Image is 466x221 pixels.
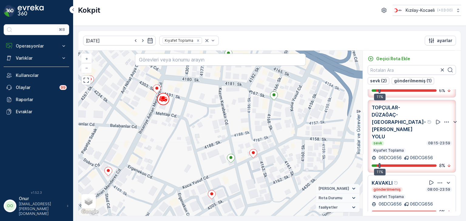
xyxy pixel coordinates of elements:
p: ayarlar [437,38,452,44]
img: logo_dark-DEwI_e13.png [18,5,44,17]
input: dd/mm/yyyy [83,36,156,45]
a: Yakınlaştır [82,54,91,63]
div: Yardım Araç İkonu [427,120,432,124]
p: [EMAIL_ADDRESS][PERSON_NAME][DOMAIN_NAME] [19,202,64,216]
a: Geçici Rota Ekle [368,56,410,62]
p: Kızılay-Kocaeli [406,7,435,13]
p: 0 % [439,209,445,215]
button: ayarlar [425,36,456,45]
button: Varlıklar [4,52,69,64]
a: Bu bölgeyi Google Haritalar'da açın (yeni pencerede açılır) [80,208,100,216]
img: k%C4%B1z%C4%B1lay_0jL9uU1.png [393,7,403,14]
div: Kıyafet Toplama [163,38,194,43]
input: Görevleri veya konumu arayın [135,54,306,66]
div: Yardım Araç İkonu [394,180,399,185]
div: OO [5,201,15,211]
span: v 1.52.3 [4,191,69,194]
p: gönderilmemiş (1) [394,78,432,84]
p: 06DCG656 [377,201,402,207]
p: Kullanıcılar [16,72,67,78]
p: ( +03:00 ) [437,8,453,13]
a: Raporlar [4,94,69,106]
p: Kıyafet Toplama [373,194,404,199]
p: sevk [373,141,383,146]
p: ⌘B [59,27,65,32]
p: Raporlar [16,97,67,103]
summary: [PERSON_NAME] [316,184,360,193]
button: Operasyonlar [4,40,69,52]
a: Uzaklaştır [82,63,91,72]
button: gönderilmemiş (1) [392,77,434,84]
p: Kokpit [78,5,100,15]
img: Google [80,208,100,216]
p: sevk (2) [370,78,387,84]
span: [PERSON_NAME] [319,186,349,191]
a: Evraklar [4,106,69,118]
p: 08:00-23:59 [427,187,451,192]
input: Rotaları Ara [368,65,456,75]
p: KAVAKLI [372,179,393,186]
p: 6 % [439,87,445,94]
p: 99 [61,85,66,90]
img: logo [4,5,16,17]
summary: Rota Durumu [316,193,360,203]
p: Geçici Rota Ekle [376,56,410,62]
a: Olaylar99 [4,81,69,94]
p: Varlıklar [16,55,57,61]
p: 06DCG656 [377,155,402,161]
a: Layers [82,195,95,208]
p: Kıyafet Toplama [373,148,404,153]
p: Rotalar ve Görevler [356,114,362,154]
div: 11% [374,94,386,100]
summary: faaliyetler [316,203,360,212]
button: Kızılay-Kocaeli(+03:00) [393,5,461,16]
p: Operasyonlar [16,43,57,49]
p: Olaylar [16,84,56,91]
span: − [85,65,88,70]
p: Onur [19,196,64,202]
p: TOPÇULAR-DÜZAĞAÇ-[GEOGRAPHIC_DATA]-[PERSON_NAME] YOLU [372,104,426,140]
p: gönderilmemiş [373,187,401,192]
p: 8 % [439,163,445,169]
div: 11% [374,169,386,175]
span: faaliyetler [319,205,338,210]
div: Remove Kıyafet Toplama [195,38,201,43]
button: OOOnur[EMAIL_ADDRESS][PERSON_NAME][DOMAIN_NAME] [4,196,69,216]
p: 06DCG656 [410,155,433,161]
p: 08:15-23:59 [427,141,451,146]
p: Evraklar [16,109,67,115]
span: + [85,56,88,61]
a: Kullanıcılar [4,69,69,81]
p: 06DCG656 [410,201,433,207]
span: Rota Durumu [319,196,342,200]
button: sevk (2) [368,77,389,84]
